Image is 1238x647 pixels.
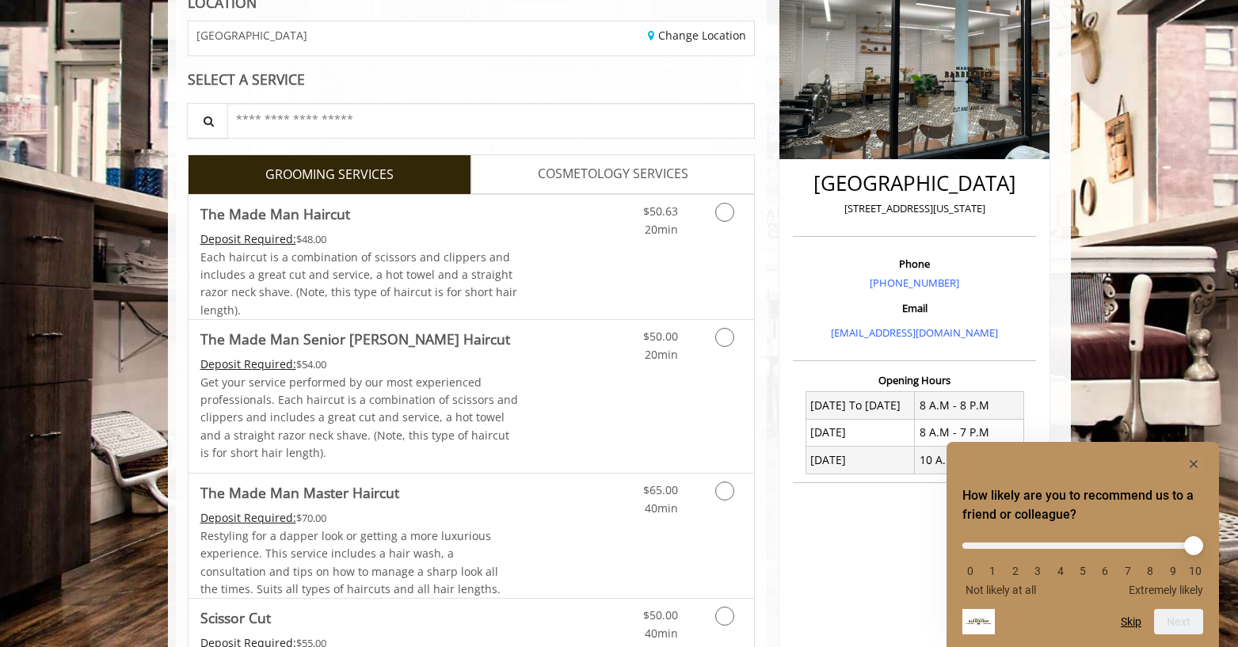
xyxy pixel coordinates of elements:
[870,276,959,290] a: [PHONE_NUMBER]
[200,509,519,527] div: $70.00
[200,203,350,225] b: The Made Man Haircut
[200,356,296,371] span: This service needs some Advance to be paid before we block your appointment
[643,607,678,622] span: $50.00
[1121,615,1141,628] button: Skip
[1187,565,1203,577] li: 10
[1142,565,1158,577] li: 8
[200,328,510,350] b: The Made Man Senior [PERSON_NAME] Haircut
[1008,565,1023,577] li: 2
[831,325,998,340] a: [EMAIL_ADDRESS][DOMAIN_NAME]
[1030,565,1046,577] li: 3
[200,231,296,246] span: This service needs some Advance to be paid before we block your appointment
[915,392,1024,419] td: 8 A.M - 8 P.M
[806,392,915,419] td: [DATE] To [DATE]
[1075,565,1091,577] li: 5
[196,29,307,41] span: [GEOGRAPHIC_DATA]
[793,375,1036,386] h3: Opening Hours
[962,455,1203,634] div: How likely are you to recommend us to a friend or colleague? Select an option from 0 to 10, with ...
[1165,565,1181,577] li: 9
[915,419,1024,446] td: 8 A.M - 7 P.M
[648,28,746,43] a: Change Location
[1154,609,1203,634] button: Next question
[200,356,519,373] div: $54.00
[797,172,1032,195] h2: [GEOGRAPHIC_DATA]
[806,419,915,446] td: [DATE]
[645,347,678,362] span: 20min
[962,531,1203,596] div: How likely are you to recommend us to a friend or colleague? Select an option from 0 to 10, with ...
[538,164,688,185] span: COSMETOLOGY SERVICES
[200,510,296,525] span: This service needs some Advance to be paid before we block your appointment
[643,204,678,219] span: $50.63
[187,103,228,139] button: Service Search
[200,249,517,318] span: Each haircut is a combination of scissors and clippers and includes a great cut and service, a ho...
[797,200,1032,217] p: [STREET_ADDRESS][US_STATE]
[797,303,1032,314] h3: Email
[966,584,1036,596] span: Not likely at all
[985,565,1000,577] li: 1
[200,481,399,504] b: The Made Man Master Haircut
[188,72,756,87] div: SELECT A SERVICE
[200,374,519,462] p: Get your service performed by our most experienced professionals. Each haircut is a combination o...
[806,447,915,474] td: [DATE]
[643,482,678,497] span: $65.00
[1184,455,1203,474] button: Hide survey
[200,230,519,248] div: $48.00
[797,258,1032,269] h3: Phone
[1120,565,1136,577] li: 7
[962,486,1203,524] h2: How likely are you to recommend us to a friend or colleague? Select an option from 0 to 10, with ...
[1129,584,1203,596] span: Extremely likely
[1053,565,1068,577] li: 4
[265,165,394,185] span: GROOMING SERVICES
[200,607,271,629] b: Scissor Cut
[1097,565,1113,577] li: 6
[915,447,1024,474] td: 10 A.M - 7 P.M
[645,222,678,237] span: 20min
[200,528,501,596] span: Restyling for a dapper look or getting a more luxurious experience. This service includes a hair ...
[645,626,678,641] span: 40min
[962,565,978,577] li: 0
[643,329,678,344] span: $50.00
[645,500,678,516] span: 40min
